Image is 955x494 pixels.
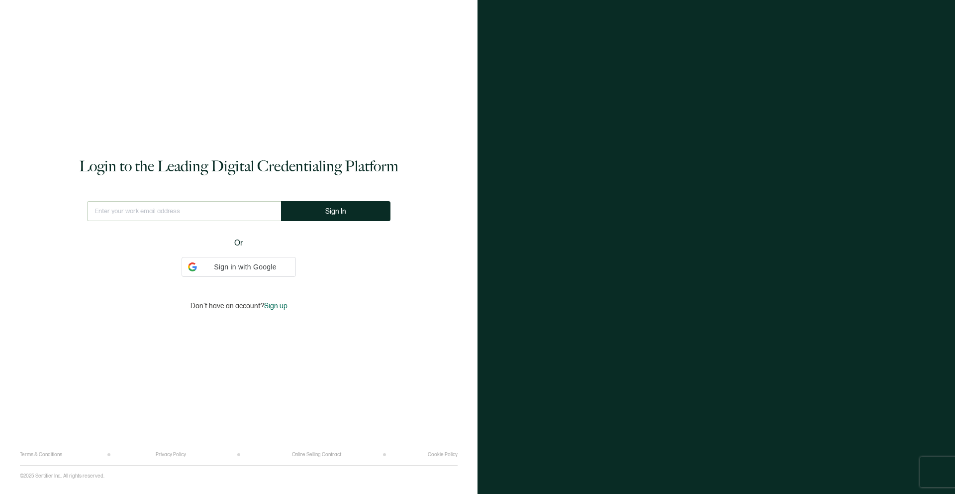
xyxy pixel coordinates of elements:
[234,237,243,249] span: Or
[264,302,287,310] span: Sign up
[325,208,346,215] span: Sign In
[191,302,287,310] p: Don't have an account?
[292,452,341,458] a: Online Selling Contract
[20,473,104,479] p: ©2025 Sertifier Inc.. All rights reserved.
[156,452,186,458] a: Privacy Policy
[20,452,62,458] a: Terms & Conditions
[87,201,281,221] input: Enter your work email address
[281,201,390,221] button: Sign In
[79,156,398,176] h1: Login to the Leading Digital Credentialing Platform
[201,262,289,272] span: Sign in with Google
[182,257,296,277] div: Sign in with Google
[428,452,458,458] a: Cookie Policy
